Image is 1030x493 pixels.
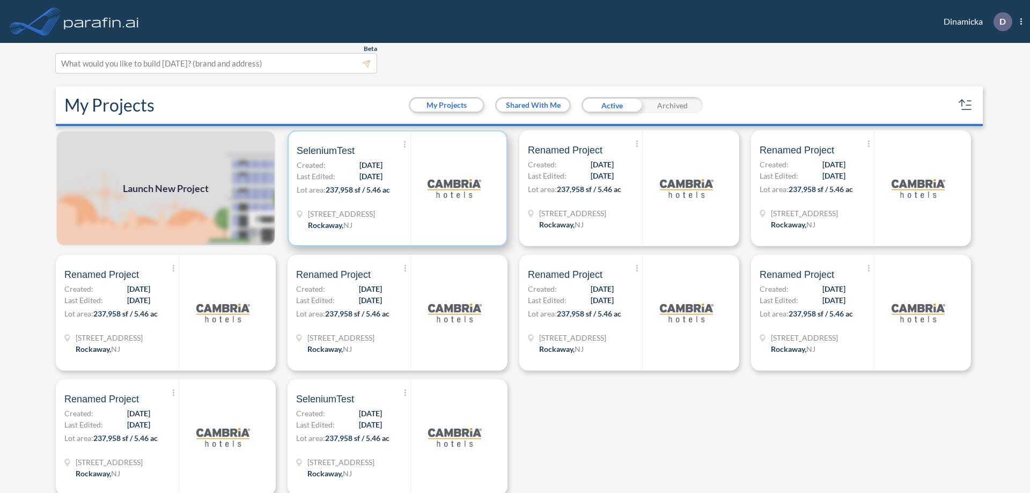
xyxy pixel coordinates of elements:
div: Archived [642,97,703,113]
span: Created: [296,283,325,295]
span: [DATE] [591,283,614,295]
span: [DATE] [127,295,150,306]
img: logo [892,286,945,340]
span: [DATE] [127,283,150,295]
span: [DATE] [359,171,382,182]
span: Rockaway , [76,344,111,354]
span: Last Edited: [760,170,798,181]
img: logo [428,410,482,464]
span: Renamed Project [296,268,371,281]
div: Rockaway, NJ [307,343,352,355]
span: 321 Mt Hope Ave [307,332,374,343]
span: Created: [760,283,789,295]
span: Rockaway , [771,220,806,229]
span: Rockaway , [308,220,343,230]
span: NJ [806,344,815,354]
span: [DATE] [822,170,845,181]
span: NJ [806,220,815,229]
span: Last Edited: [296,295,335,306]
span: Renamed Project [528,268,602,281]
img: logo [196,286,250,340]
span: NJ [575,344,584,354]
span: Last Edited: [64,419,103,430]
span: Last Edited: [760,295,798,306]
span: Created: [528,283,557,295]
span: Launch New Project [123,181,209,196]
img: logo [62,11,141,32]
span: Last Edited: [64,295,103,306]
span: Created: [760,159,789,170]
span: 321 Mt Hope Ave [539,208,606,219]
span: Lot area: [296,433,325,443]
span: NJ [111,469,120,478]
span: 237,958 sf / 5.46 ac [93,309,158,318]
span: Created: [296,408,325,419]
span: [DATE] [359,159,382,171]
span: SeleniumTest [297,144,355,157]
span: Created: [528,159,557,170]
div: Rockaway, NJ [539,219,584,230]
span: [DATE] [127,419,150,430]
span: Lot area: [528,185,557,194]
span: SeleniumTest [296,393,354,406]
span: 237,958 sf / 5.46 ac [557,185,621,194]
span: 237,958 sf / 5.46 ac [325,433,389,443]
span: Renamed Project [64,393,139,406]
img: logo [428,161,481,215]
span: Rockaway , [307,469,343,478]
span: NJ [343,220,352,230]
span: [DATE] [591,159,614,170]
span: [DATE] [359,419,382,430]
span: Last Edited: [528,295,566,306]
span: Last Edited: [528,170,566,181]
span: 237,958 sf / 5.46 ac [557,309,621,318]
h2: My Projects [64,95,154,115]
a: Launch New Project [56,130,276,246]
span: NJ [111,344,120,354]
span: Last Edited: [296,419,335,430]
span: [DATE] [127,408,150,419]
div: Rockaway, NJ [307,468,352,479]
span: [DATE] [359,408,382,419]
div: Rockaway, NJ [771,343,815,355]
span: Renamed Project [760,144,834,157]
span: Rockaway , [76,469,111,478]
span: [DATE] [359,283,382,295]
span: [DATE] [591,295,614,306]
span: Renamed Project [760,268,834,281]
span: Created: [64,408,93,419]
img: logo [892,161,945,215]
span: Lot area: [64,433,93,443]
div: Rockaway, NJ [308,219,352,231]
span: NJ [343,469,352,478]
p: D [999,17,1006,26]
button: sort [957,97,974,114]
img: add [56,130,276,246]
img: logo [196,410,250,464]
span: [DATE] [591,170,614,181]
div: Dinamicka [928,12,1022,31]
span: 321 Mt Hope Ave [539,332,606,343]
span: 237,958 sf / 5.46 ac [93,433,158,443]
span: Lot area: [297,185,326,194]
span: Renamed Project [528,144,602,157]
span: Beta [364,45,377,53]
span: 321 Mt Hope Ave [76,332,143,343]
span: 237,958 sf / 5.46 ac [789,309,853,318]
span: Last Edited: [297,171,335,182]
span: 321 Mt Hope Ave [771,208,838,219]
span: [DATE] [822,159,845,170]
span: [DATE] [359,295,382,306]
img: logo [660,161,713,215]
span: Lot area: [760,185,789,194]
span: 321 Mt Hope Ave [76,457,143,468]
span: 321 Mt Hope Ave [307,457,374,468]
span: Rockaway , [307,344,343,354]
span: [DATE] [822,283,845,295]
span: 237,958 sf / 5.46 ac [326,185,390,194]
span: 237,958 sf / 5.46 ac [325,309,389,318]
span: NJ [575,220,584,229]
span: 237,958 sf / 5.46 ac [789,185,853,194]
span: Rockaway , [539,344,575,354]
span: Rockaway , [539,220,575,229]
